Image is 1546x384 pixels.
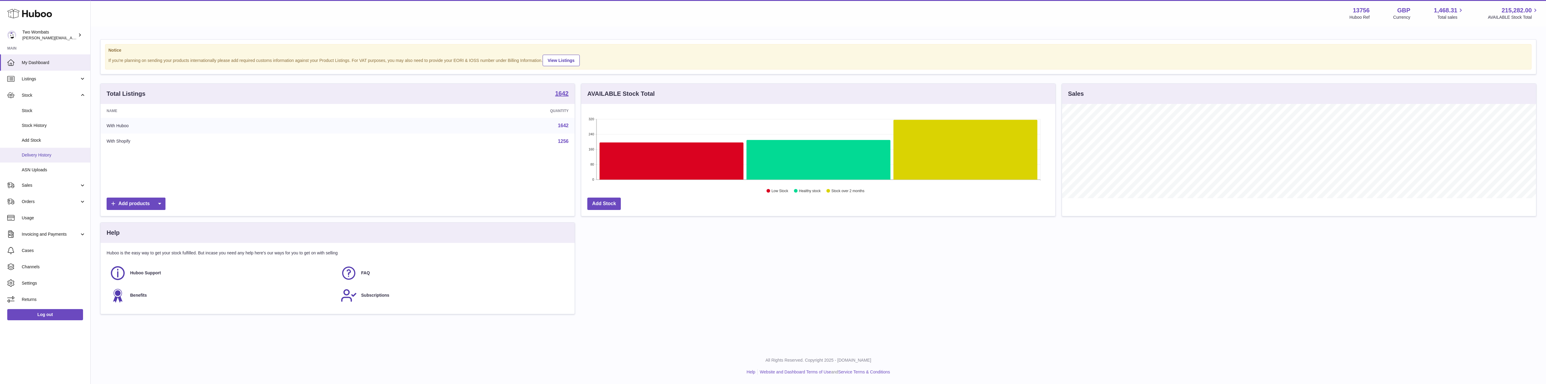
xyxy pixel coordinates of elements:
[758,369,890,375] li: and
[110,287,335,304] a: Benefits
[101,104,356,118] th: Name
[361,270,370,276] span: FAQ
[101,118,356,134] td: With Huboo
[22,297,86,302] span: Returns
[771,189,788,193] text: Low Stock
[587,198,621,210] a: Add Stock
[558,139,569,144] a: 1256
[747,369,755,374] a: Help
[1434,6,1464,20] a: 1,468.31 Total sales
[1068,90,1084,98] h3: Sales
[592,178,594,181] text: 0
[356,104,575,118] th: Quantity
[95,357,1541,363] p: All Rights Reserved. Copyright 2025 - [DOMAIN_NAME]
[107,250,569,256] p: Huboo is the easy way to get your stock fulfilled. But incase you need any help here's our ways f...
[558,123,569,128] a: 1642
[1488,6,1539,20] a: 215,282.00 AVAILABLE Stock Total
[22,215,86,221] span: Usage
[587,90,655,98] h3: AVAILABLE Stock Total
[107,90,146,98] h3: Total Listings
[1393,15,1410,20] div: Currency
[7,31,16,40] img: philip.carroll@twowombats.com
[22,264,86,270] span: Channels
[589,147,594,151] text: 160
[341,265,566,281] a: FAQ
[22,231,79,237] span: Invoicing and Payments
[22,60,86,66] span: My Dashboard
[22,152,86,158] span: Delivery History
[1437,15,1464,20] span: Total sales
[108,54,1528,66] div: If you're planning on sending your products internationally please add required customs informati...
[22,35,153,40] span: [PERSON_NAME][EMAIL_ADDRESS][PERSON_NAME][DOMAIN_NAME]
[22,123,86,128] span: Stock History
[590,163,594,166] text: 80
[760,369,831,374] a: Website and Dashboard Terms of Use
[361,292,389,298] span: Subscriptions
[130,270,161,276] span: Huboo Support
[22,76,79,82] span: Listings
[107,229,120,237] h3: Help
[22,280,86,286] span: Settings
[555,90,569,98] a: 1642
[555,90,569,96] strong: 1642
[831,189,864,193] text: Stock over 2 months
[799,189,821,193] text: Healthy stock
[1349,15,1370,20] div: Huboo Ref
[22,137,86,143] span: Add Stock
[22,199,79,205] span: Orders
[101,134,356,149] td: With Shopify
[1397,6,1410,15] strong: GBP
[22,29,77,41] div: Two Wombats
[22,167,86,173] span: ASN Uploads
[22,108,86,114] span: Stock
[108,47,1528,53] strong: Notice
[341,287,566,304] a: Subscriptions
[107,198,165,210] a: Add products
[589,117,594,121] text: 320
[22,92,79,98] span: Stock
[1502,6,1532,15] span: 215,282.00
[838,369,890,374] a: Service Terms & Conditions
[589,132,594,136] text: 240
[1353,6,1370,15] strong: 13756
[543,55,580,66] a: View Listings
[110,265,335,281] a: Huboo Support
[22,248,86,253] span: Cases
[7,309,83,320] a: Log out
[1488,15,1539,20] span: AVAILABLE Stock Total
[1434,6,1458,15] span: 1,468.31
[22,182,79,188] span: Sales
[130,292,147,298] span: Benefits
